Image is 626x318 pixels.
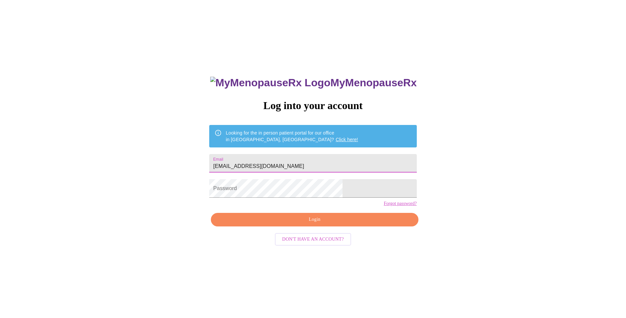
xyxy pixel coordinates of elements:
[210,77,417,89] h3: MyMenopauseRx
[210,77,330,89] img: MyMenopauseRx Logo
[282,235,344,244] span: Don't have an account?
[211,213,418,226] button: Login
[273,236,353,242] a: Don't have an account?
[275,233,351,246] button: Don't have an account?
[209,99,416,112] h3: Log into your account
[218,216,411,224] span: Login
[226,127,358,145] div: Looking for the in person patient portal for our office in [GEOGRAPHIC_DATA], [GEOGRAPHIC_DATA]?
[336,137,358,142] a: Click here!
[384,201,417,206] a: Forgot password?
